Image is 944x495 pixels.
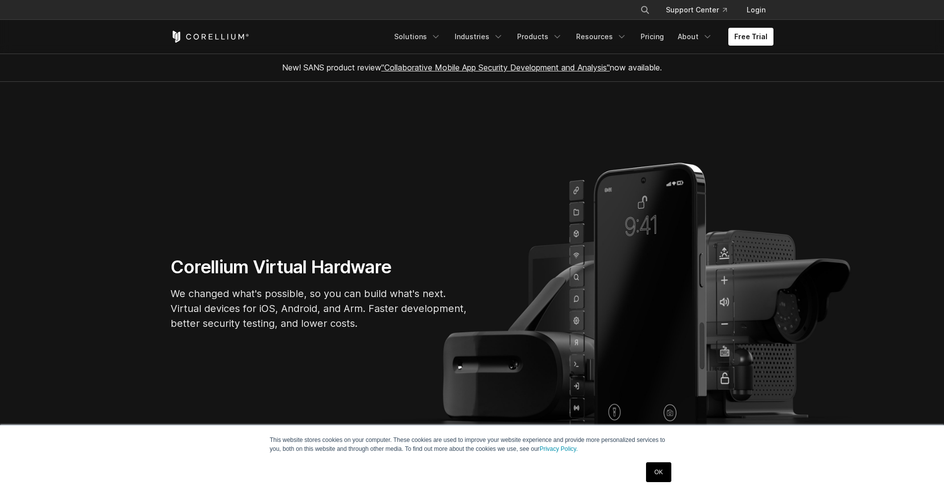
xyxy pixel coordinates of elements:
a: Login [739,1,773,19]
a: "Collaborative Mobile App Security Development and Analysis" [381,62,610,72]
a: OK [646,462,671,482]
a: Corellium Home [171,31,249,43]
div: Navigation Menu [388,28,773,46]
a: Industries [449,28,509,46]
a: Solutions [388,28,447,46]
a: Privacy Policy. [539,445,578,452]
h1: Corellium Virtual Hardware [171,256,468,278]
div: Navigation Menu [628,1,773,19]
span: New! SANS product review now available. [282,62,662,72]
a: Support Center [658,1,735,19]
button: Search [636,1,654,19]
a: Pricing [635,28,670,46]
a: Free Trial [728,28,773,46]
a: Products [511,28,568,46]
p: This website stores cookies on your computer. These cookies are used to improve your website expe... [270,435,674,453]
p: We changed what's possible, so you can build what's next. Virtual devices for iOS, Android, and A... [171,286,468,331]
a: About [672,28,718,46]
a: Resources [570,28,633,46]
